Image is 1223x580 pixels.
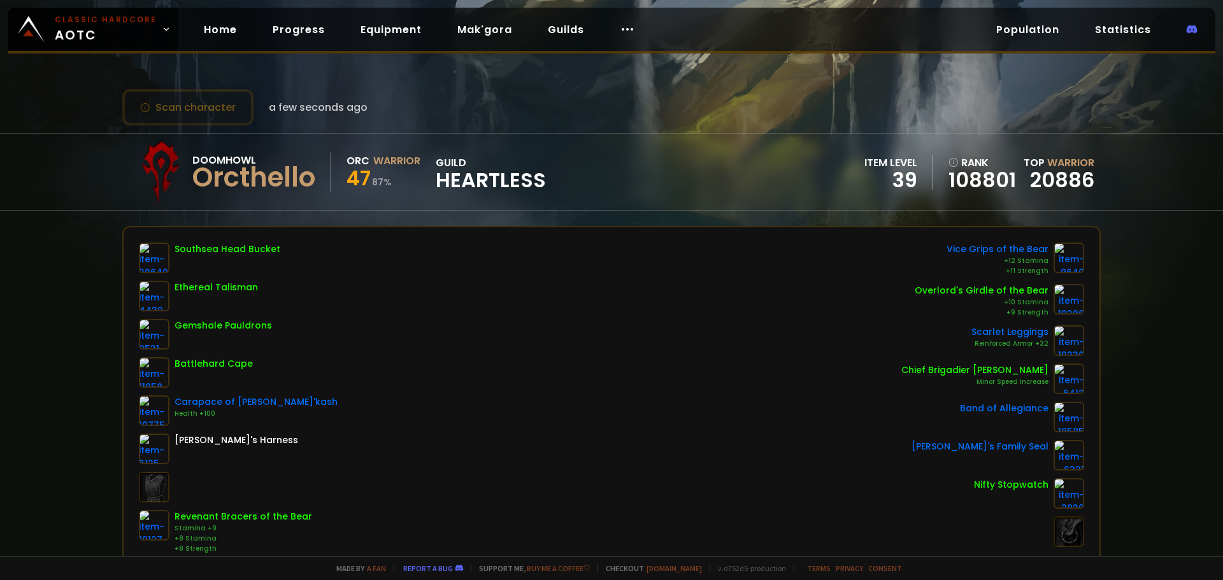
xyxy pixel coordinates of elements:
[194,17,247,43] a: Home
[175,357,253,371] div: Battlehard Cape
[527,563,590,573] a: Buy me a coffee
[836,563,863,573] a: Privacy
[139,357,169,388] img: item-11858
[175,319,272,332] div: Gemshale Pauldrons
[971,339,1048,349] div: Reinforced Armor +32
[901,364,1048,377] div: Chief Brigadier [PERSON_NAME]
[175,395,338,409] div: Carapace of [PERSON_NAME]'kash
[139,281,169,311] img: item-4430
[139,319,169,350] img: item-9531
[447,17,522,43] a: Mak'gora
[367,563,386,573] a: a fan
[1085,17,1161,43] a: Statistics
[1054,402,1084,432] img: item-18585
[960,402,1048,415] div: Band of Allegiance
[915,284,1048,297] div: Overlord's Girdle of the Bear
[864,155,917,171] div: item level
[1054,325,1084,356] img: item-10330
[262,17,335,43] a: Progress
[403,563,453,573] a: Report a bug
[1054,243,1084,273] img: item-9640
[373,153,420,169] div: Warrior
[597,563,702,573] span: Checkout
[1047,155,1094,170] span: Warrior
[122,89,254,125] button: Scan character
[8,8,178,51] a: Classic HardcoreAOTC
[175,243,280,256] div: Southsea Head Bucket
[915,308,1048,318] div: +9 Strength
[1054,440,1084,470] img: item-6321
[647,563,702,573] a: [DOMAIN_NAME]
[974,478,1048,492] div: Nifty Stopwatch
[436,171,546,190] span: Heartless
[269,99,368,115] span: a few seconds ago
[175,510,312,523] div: Revenant Bracers of the Bear
[912,440,1048,453] div: [PERSON_NAME]'s Family Seal
[971,325,1048,339] div: Scarlet Leggings
[139,243,169,273] img: item-20640
[948,171,1016,190] a: 108801
[436,155,546,190] div: guild
[139,510,169,541] img: item-10127
[471,563,590,573] span: Support me,
[175,534,312,544] div: +8 Stamina
[372,176,392,188] small: 87 %
[350,17,432,43] a: Equipment
[175,281,258,294] div: Ethereal Talisman
[139,434,169,464] img: item-6125
[175,544,312,554] div: +8 Strength
[807,563,831,573] a: Terms
[1024,155,1094,171] div: Top
[329,563,386,573] span: Made by
[175,434,298,447] div: [PERSON_NAME]'s Harness
[986,17,1069,43] a: Population
[347,153,369,169] div: Orc
[915,297,1048,308] div: +10 Stamina
[55,14,157,45] span: AOTC
[868,563,902,573] a: Consent
[947,256,1048,266] div: +12 Stamina
[1054,478,1084,509] img: item-2820
[192,152,315,168] div: Doomhowl
[1054,284,1084,315] img: item-10206
[139,395,169,426] img: item-10775
[1054,364,1084,394] img: item-6412
[864,171,917,190] div: 39
[901,377,1048,387] div: Minor Speed Increase
[947,266,1048,276] div: +11 Strength
[947,243,1048,256] div: Vice Grips of the Bear
[948,155,1016,171] div: rank
[710,563,786,573] span: v. d752d5 - production
[1030,166,1094,194] a: 20886
[175,523,312,534] div: Stamina +9
[538,17,594,43] a: Guilds
[347,164,371,192] span: 47
[192,168,315,187] div: Orcthello
[175,409,338,419] div: Health +100
[55,14,157,25] small: Classic Hardcore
